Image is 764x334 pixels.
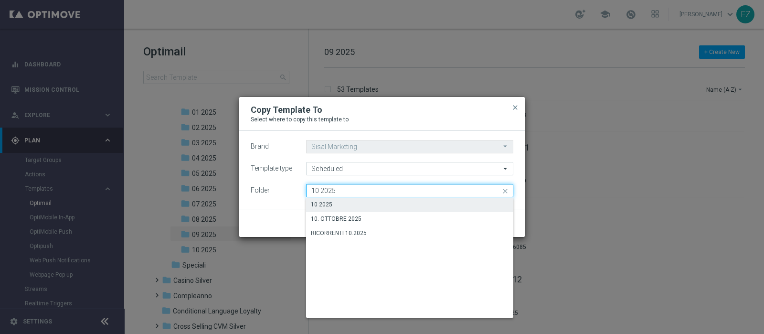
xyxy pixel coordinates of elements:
[306,198,513,212] div: Press SPACE to select this row.
[251,142,269,151] label: Brand
[251,186,270,194] label: Folder
[311,229,367,237] div: RICORRENTI 10.2025
[251,164,292,172] label: Template type
[311,215,361,223] div: 10. OTTOBRE 2025
[511,104,519,111] span: close
[311,200,332,209] div: 10 2025
[501,162,510,175] i: arrow_drop_down
[306,212,513,226] div: Press SPACE to select this row.
[306,184,513,197] input: Quick find
[251,104,322,116] h2: Copy Template To
[251,116,513,123] p: Select where to copy this template to
[501,140,510,152] i: arrow_drop_down
[501,184,510,198] i: close
[306,226,513,241] div: Press SPACE to select this row.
